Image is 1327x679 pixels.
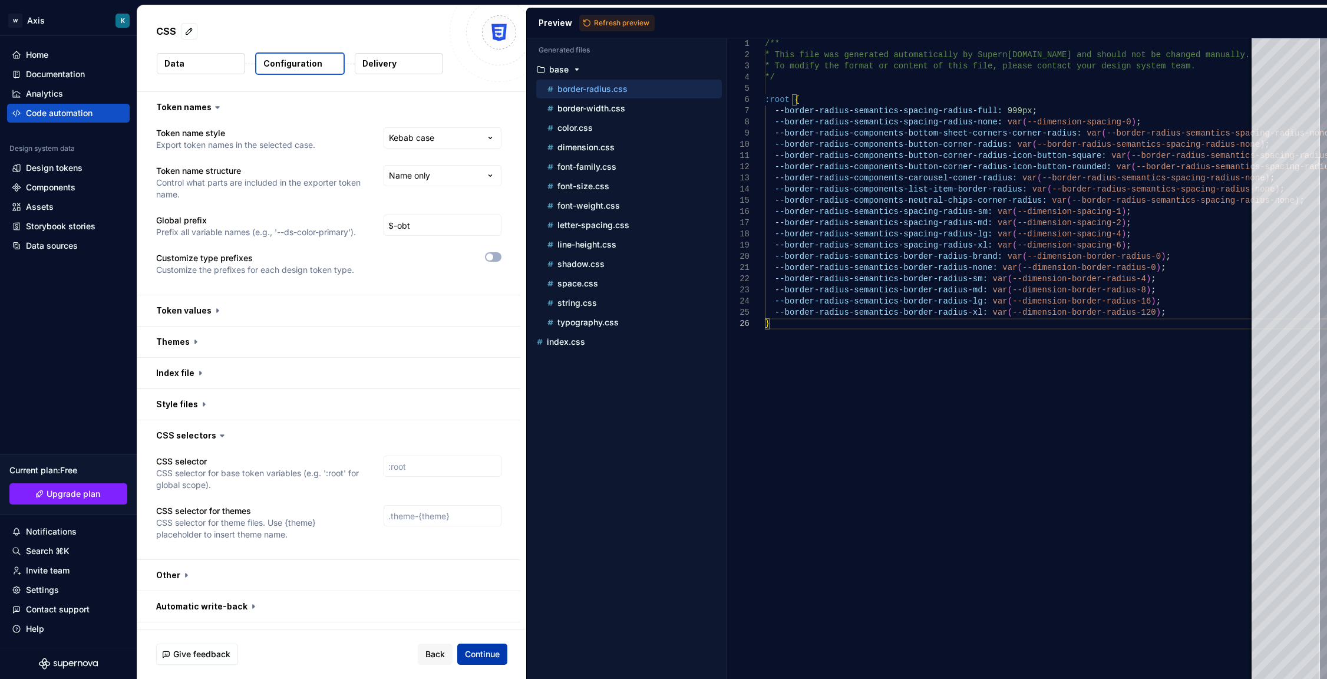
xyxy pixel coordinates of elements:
div: Contact support [26,604,90,615]
button: space.css [536,277,722,290]
div: 7 [727,106,750,117]
button: base [532,63,722,76]
span: ) [1156,263,1160,272]
span: ) [1151,296,1156,306]
div: Axis [27,15,45,27]
a: Data sources [7,236,130,255]
p: Customize the prefixes for each design token type. [156,264,354,276]
span: ( [1067,196,1071,205]
a: Settings [7,581,130,599]
p: typography.css [557,318,619,327]
span: --border-radius-components-bottom-sheet-corners-co [774,128,1022,138]
div: 6 [727,94,750,106]
div: 24 [727,296,750,307]
span: ; [1156,296,1160,306]
span: var [1002,263,1017,272]
span: --dimension-border-radius-0 [1027,252,1161,261]
div: Assets [26,201,54,213]
a: Design tokens [7,159,130,177]
div: 4 [727,72,750,83]
span: --border-radius-semantics-border-radius-sm: [774,274,987,284]
a: Assets [7,197,130,216]
div: Home [26,49,48,61]
span: ; [1126,207,1131,216]
div: 5 [727,83,750,94]
span: --dimension-border-radius-16 [1012,296,1151,306]
a: Documentation [7,65,130,84]
p: Token name structure [156,165,362,177]
div: 14 [727,184,750,195]
div: Code automation [26,107,93,119]
div: 10 [727,139,750,150]
span: ; [1032,106,1036,116]
span: var [1017,140,1032,149]
span: ( [1037,173,1042,183]
span: * This file was generated automatically by Supern [765,50,1008,60]
span: ) [1121,218,1125,228]
span: ; [1151,285,1156,295]
button: Configuration [255,52,345,75]
div: Components [26,182,75,193]
p: font-size.css [557,182,609,191]
div: 16 [727,206,750,217]
span: Refresh preview [594,18,649,28]
p: CSS selector for base token variables (e.g. ':root' for global scope). [156,467,362,491]
a: Supernova Logo [39,658,98,670]
div: 19 [727,240,750,251]
span: var [997,207,1012,216]
span: var [992,296,1007,306]
span: ; [1126,229,1131,239]
span: { [794,95,799,104]
div: 21 [727,262,750,273]
span: --border-radius-semantics-spacing-radius-md: [774,218,992,228]
span: :root [765,95,790,104]
span: ( [1007,308,1012,317]
span: --dimension-spacing-4 [1017,229,1121,239]
span: var [1087,128,1101,138]
p: Configuration [263,58,322,70]
span: --border-radius-semantics-spacing-radius-none [1071,196,1294,205]
div: Preview [539,17,572,29]
span: --border-radius-semantics-spacing-radius-none [1037,140,1260,149]
span: ( [1007,274,1012,284]
div: 12 [727,161,750,173]
div: K [121,16,125,25]
div: 13 [727,173,750,184]
div: 20 [727,251,750,262]
span: --border-radius-semantics-spacing-radius-none [1052,184,1275,194]
span: --dimension-spacing-1 [1017,207,1121,216]
span: ( [1017,263,1022,272]
span: --border-radius-semantics-border-radius-none: [774,263,997,272]
span: var [992,285,1007,295]
span: ( [1007,285,1012,295]
button: font-size.css [536,180,722,193]
div: Data sources [26,240,78,252]
span: --dimension-border-radius-120 [1012,308,1156,317]
span: --border-radius-semantics-border-radius-lg: [774,296,987,306]
span: var [1007,252,1022,261]
span: ( [1012,207,1017,216]
span: var [992,274,1007,284]
button: font-weight.css [536,199,722,212]
div: 1 [727,38,750,50]
span: var [1111,151,1126,160]
span: ; [1166,252,1170,261]
span: ; [1126,240,1131,250]
span: Upgrade plan [47,488,100,500]
div: Settings [26,584,59,596]
span: --border-radius-semantics-spacing-radius-sm: [774,207,992,216]
button: line-height.css [536,238,722,251]
span: var [992,308,1007,317]
span: --border-radius-components-button-corner-radius-ic [774,162,1022,172]
div: 23 [727,285,750,296]
span: on-button-square: [1022,151,1106,160]
button: border-width.css [536,102,722,115]
span: --border-radius-components-carousel-coner-radius: [774,173,1017,183]
p: Generated files [539,45,715,55]
button: Contact support [7,600,130,619]
span: ( [1047,184,1051,194]
span: ) [1161,252,1166,261]
span: --border-radius-components-button-corner-radius-ic [774,151,1022,160]
p: border-radius.css [557,84,628,94]
div: Documentation [26,68,85,80]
